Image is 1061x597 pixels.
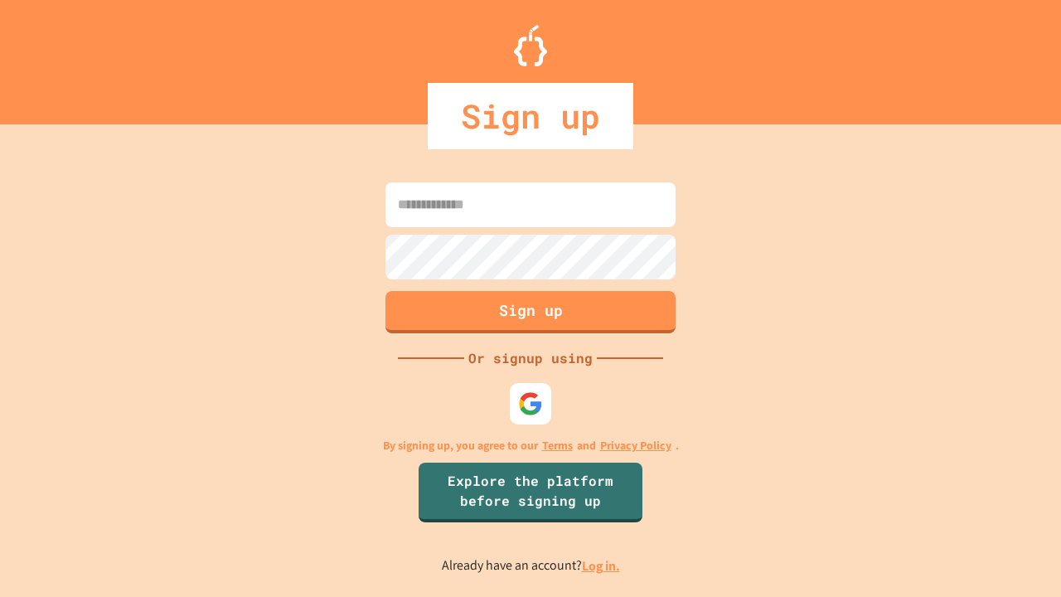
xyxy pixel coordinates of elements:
[582,557,620,575] a: Log in.
[542,437,573,454] a: Terms
[419,463,642,522] a: Explore the platform before signing up
[385,291,676,333] button: Sign up
[383,437,679,454] p: By signing up, you agree to our and .
[464,348,597,368] div: Or signup using
[514,25,547,66] img: Logo.svg
[600,437,671,454] a: Privacy Policy
[442,556,620,576] p: Already have an account?
[518,391,543,416] img: google-icon.svg
[428,83,633,149] div: Sign up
